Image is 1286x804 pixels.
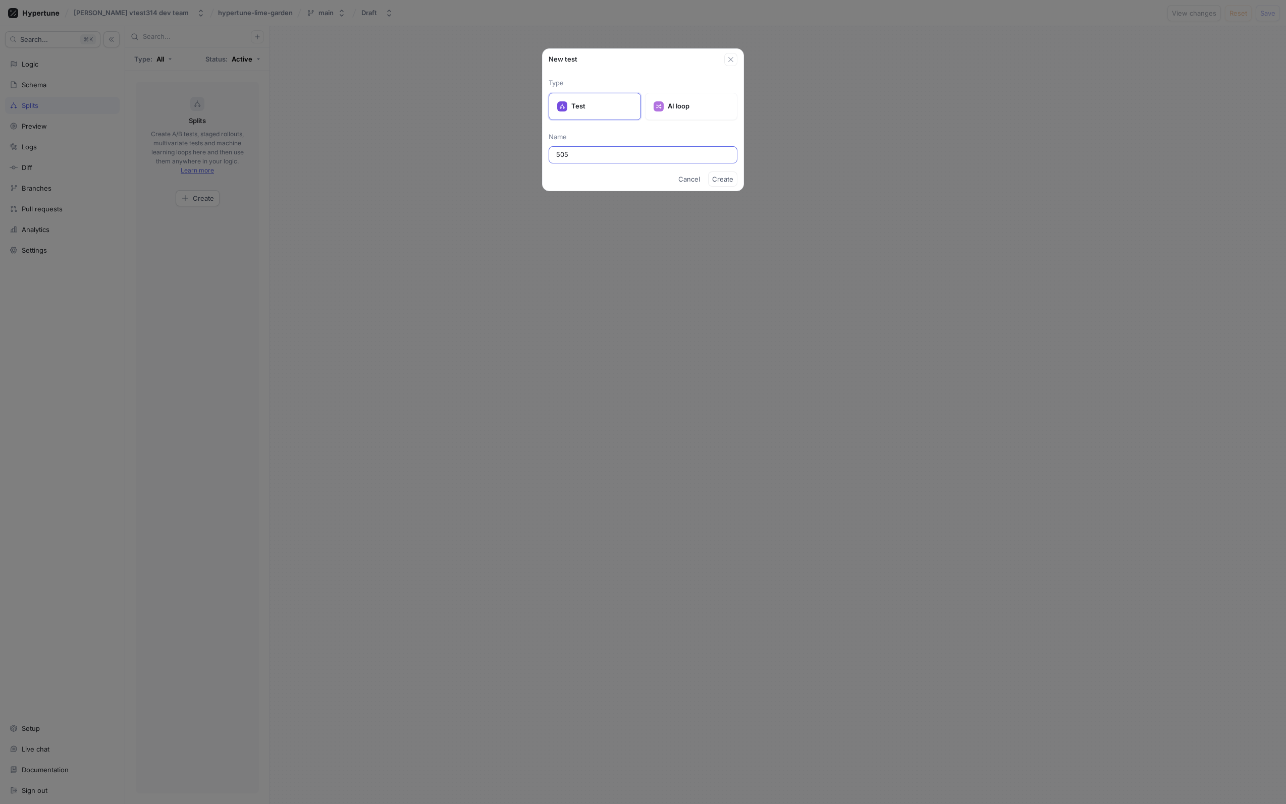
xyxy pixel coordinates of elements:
p: New test [549,54,724,65]
p: Test [571,101,632,111]
button: Create [708,171,737,187]
button: Cancel [674,171,704,187]
p: AI loop [668,101,729,111]
span: Cancel [678,176,700,182]
p: Name [549,132,737,142]
input: Enter a name for this test [556,150,730,160]
span: Create [712,176,733,182]
p: Type [549,78,737,88]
